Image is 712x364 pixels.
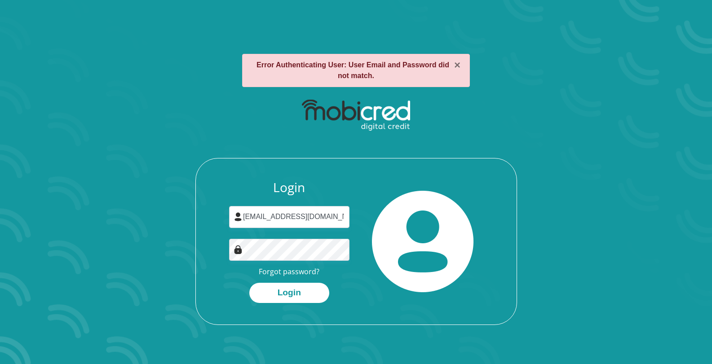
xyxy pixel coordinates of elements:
a: Forgot password? [259,267,319,276]
img: Image [234,245,243,254]
input: Username [229,206,349,228]
h3: Login [229,180,349,195]
img: mobicred logo [302,100,410,131]
button: Login [249,283,329,303]
strong: Error Authenticating User: User Email and Password did not match. [256,61,449,79]
button: × [454,60,460,70]
img: user-icon image [234,212,243,221]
